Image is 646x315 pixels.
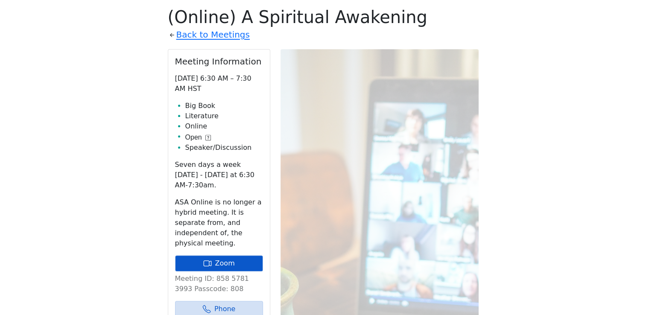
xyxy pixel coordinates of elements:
[175,255,263,271] a: Zoom
[168,7,479,27] h1: (Online) A Spiritual Awakening
[185,132,202,143] span: Open
[175,56,263,67] h2: Meeting Information
[185,101,263,111] li: Big Book
[176,27,250,42] a: Back to Meetings
[185,111,263,121] li: Literature
[185,121,263,131] li: Online
[175,73,263,94] p: [DATE] 6:30 AM – 7:30 AM HST
[175,160,263,190] p: Seven days a week [DATE] - [DATE] at 6:30 AM-7:30am.
[185,132,211,143] button: Open
[175,274,263,294] p: Meeting ID: 858 5781 3993 Passcode: 808
[175,197,263,248] p: ASA Online is no longer a hybrid meeting. It is separate from, and independent of, the physical m...
[185,143,263,153] li: Speaker/Discussion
